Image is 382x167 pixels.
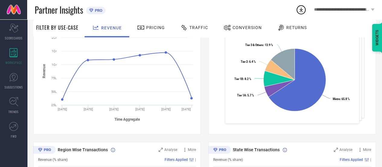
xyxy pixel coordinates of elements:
[296,4,307,15] div: Open download list
[241,60,248,63] tspan: Tier 2
[195,158,196,162] span: |
[165,158,188,162] span: Filters Applied
[208,146,231,155] div: Premium
[114,117,140,122] tspan: Time Aggregate
[234,77,251,81] text: : 8.2 %
[42,64,46,78] tspan: Revenue
[161,108,171,111] text: [DATE]
[370,158,371,162] span: |
[83,108,93,111] text: [DATE]
[35,4,83,16] span: Partner Insights
[101,25,122,30] span: Revenue
[51,103,57,107] text: 25L
[51,76,57,80] text: 75L
[233,25,262,30] span: Conversion
[52,36,57,39] text: 2Cr
[33,146,56,155] div: Premium
[5,85,23,89] span: SUGGESTIONS
[241,60,256,63] text: : 6.4 %
[286,25,307,30] span: Returns
[339,148,352,152] span: Analyse
[8,109,19,114] span: TRENDS
[93,8,102,13] span: PRO
[237,94,254,97] text: : 5.7 %
[135,108,145,111] text: [DATE]
[332,97,349,101] text: : 65.8 %
[5,60,22,65] span: WORKSPACE
[234,77,243,81] tspan: Tier 1B
[58,147,108,152] span: Region Wise Transactions
[340,158,363,162] span: Filters Applied
[51,90,57,93] text: 50L
[52,49,57,53] text: 1Cr
[188,148,196,152] span: More
[5,36,23,40] span: SCORECARDS
[245,43,273,47] text: : 13.9 %
[237,94,246,97] tspan: Tier 1A
[58,108,67,111] text: [DATE]
[146,25,165,30] span: Pricing
[332,97,340,101] tspan: Metro
[233,147,280,152] span: State Wise Transactions
[36,24,79,31] span: Filter By Use-Case
[189,25,208,30] span: Traffic
[181,108,191,111] text: [DATE]
[164,148,177,152] span: Analyse
[245,43,263,47] tspan: Tier 3 & Others
[363,148,371,152] span: More
[11,134,17,139] span: FWD
[159,148,163,152] svg: Zoom
[213,158,243,162] span: Revenue (% share)
[38,158,68,162] span: Revenue (% share)
[334,148,338,152] svg: Zoom
[52,63,57,66] text: 1Cr
[109,108,119,111] text: [DATE]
